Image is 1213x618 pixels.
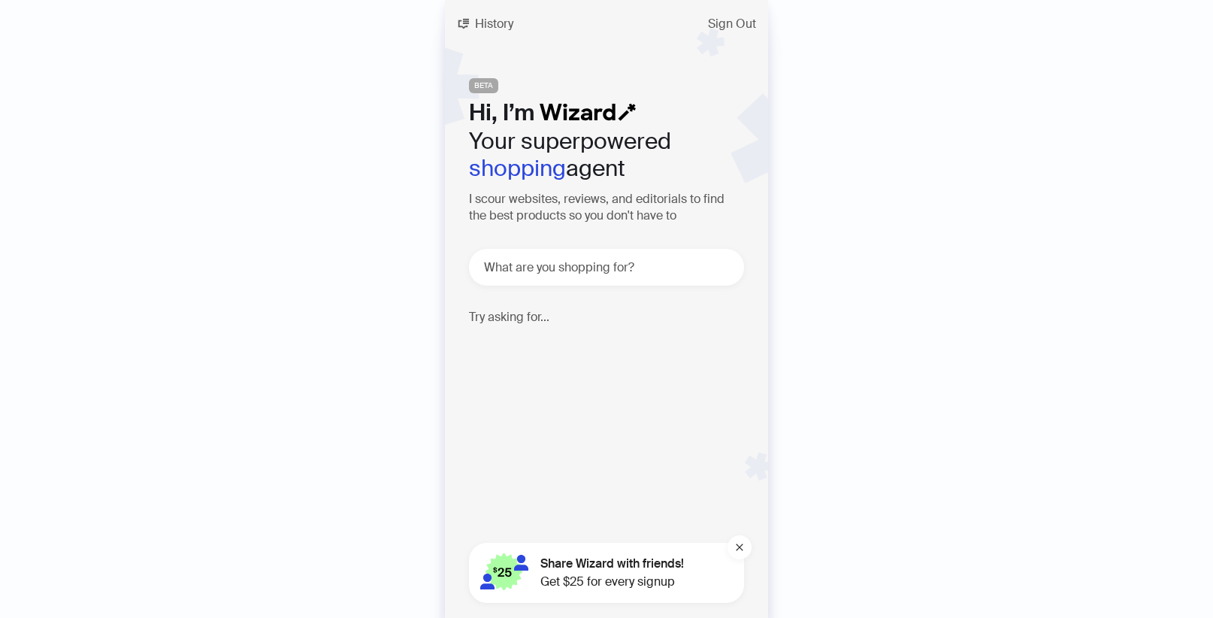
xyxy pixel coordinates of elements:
button: Share Wizard with friends!Get $25 for every signup [469,543,744,603]
span: Sign Out [708,18,756,30]
span: BETA [469,78,498,93]
h2: Your superpowered agent [469,128,744,182]
span: close [735,543,744,552]
button: History [445,12,525,36]
em: shopping [469,153,566,183]
span: History [475,18,513,30]
span: Get $25 for every signup [540,573,684,591]
h4: Try asking for... [469,310,744,324]
span: Share Wizard with friends! [540,555,684,573]
h3: I scour websites, reviews, and editorials to find the best products so you don't have to [469,191,744,225]
span: Hi, I’m [469,98,534,127]
button: Sign Out [696,12,768,36]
